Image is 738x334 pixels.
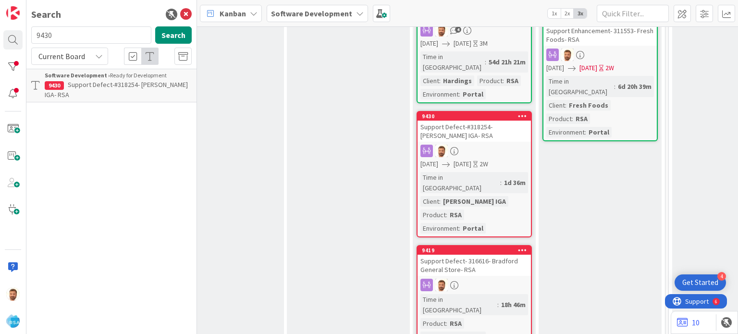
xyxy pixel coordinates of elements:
[6,6,20,20] img: Visit kanbanzone.com
[677,317,700,328] a: 10
[579,63,597,73] span: [DATE]
[31,7,61,22] div: Search
[546,63,564,73] span: [DATE]
[418,24,531,37] div: AS
[503,75,504,86] span: :
[454,38,471,49] span: [DATE]
[420,172,500,193] div: Time in [GEOGRAPHIC_DATA]
[548,9,561,18] span: 1x
[418,246,531,276] div: 9419Support Defect- 316616- Bradford General Store- RSA
[565,100,566,111] span: :
[614,81,615,92] span: :
[439,75,441,86] span: :
[546,113,572,124] div: Product
[420,294,497,315] div: Time in [GEOGRAPHIC_DATA]
[546,100,565,111] div: Client
[500,177,502,188] span: :
[615,81,654,92] div: 6d 20h 39m
[497,299,499,310] span: :
[420,223,459,234] div: Environment
[31,26,151,44] input: Search for title...
[459,89,460,99] span: :
[418,279,531,291] div: AS
[480,159,488,169] div: 2W
[597,5,669,22] input: Quick Filter...
[460,223,486,234] div: Portal
[543,16,657,46] div: Support Enhancement- 311553- Fresh Foods- RSA
[420,89,459,99] div: Environment
[504,75,521,86] div: RSA
[45,80,188,99] span: Support Defect-#318254- [PERSON_NAME] IGA- RSA
[546,127,585,137] div: Environment
[422,113,531,120] div: 9430
[486,57,528,67] div: 54d 21h 21m
[447,318,464,329] div: RSA
[480,38,488,49] div: 3M
[418,255,531,276] div: Support Defect- 316616- Bradford General Store- RSA
[418,121,531,142] div: Support Defect-#318254- [PERSON_NAME] IGA- RSA
[543,25,657,46] div: Support Enhancement- 311553- Fresh Foods- RSA
[477,75,503,86] div: Product
[561,49,574,61] img: AS
[499,299,528,310] div: 18h 46m
[6,287,20,301] img: AS
[420,38,438,49] span: [DATE]
[717,272,726,281] div: 4
[459,223,460,234] span: :
[435,24,448,37] img: AS
[454,159,471,169] span: [DATE]
[439,196,441,207] span: :
[586,127,612,137] div: Portal
[50,4,52,12] div: 6
[546,76,614,97] div: Time in [GEOGRAPHIC_DATA]
[572,113,573,124] span: :
[441,196,508,207] div: [PERSON_NAME] IGA
[418,112,531,121] div: 9430
[675,274,726,291] div: Open Get Started checklist, remaining modules: 4
[418,145,531,157] div: AS
[435,279,448,291] img: AS
[418,112,531,142] div: 9430Support Defect-#318254- [PERSON_NAME] IGA- RSA
[447,210,464,220] div: RSA
[20,1,44,13] span: Support
[561,9,574,18] span: 2x
[45,72,110,79] b: Software Development ›
[26,69,197,102] a: Software Development ›Ready for Development9430Support Defect-#318254- [PERSON_NAME] IGA- RSA
[418,246,531,255] div: 9419
[585,127,586,137] span: :
[682,278,718,287] div: Get Started
[420,51,485,73] div: Time in [GEOGRAPHIC_DATA]
[420,75,439,86] div: Client
[441,75,474,86] div: Hardings
[45,71,192,80] div: Ready for Development
[502,177,528,188] div: 1d 36m
[271,9,352,18] b: Software Development
[420,318,446,329] div: Product
[485,57,486,67] span: :
[446,210,447,220] span: :
[543,49,657,61] div: AS
[605,63,614,73] div: 2W
[45,81,64,90] div: 9430
[455,26,461,33] span: 4
[420,196,439,207] div: Client
[573,113,590,124] div: RSA
[460,89,486,99] div: Portal
[155,26,192,44] button: Search
[6,314,20,328] img: avatar
[446,318,447,329] span: :
[435,145,448,157] img: AS
[574,9,587,18] span: 3x
[220,8,246,19] span: Kanban
[420,159,438,169] span: [DATE]
[38,51,85,61] span: Current Board
[422,247,531,254] div: 9419
[566,100,611,111] div: Fresh Foods
[420,210,446,220] div: Product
